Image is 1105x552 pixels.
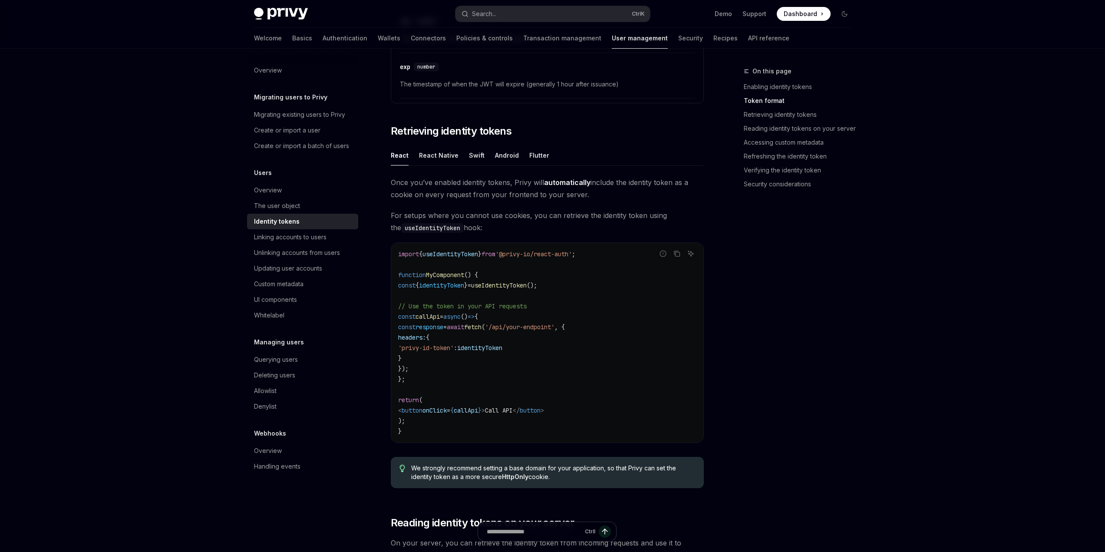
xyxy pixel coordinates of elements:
div: Create or import a user [254,125,320,136]
span: = [440,313,443,321]
span: number [417,63,435,70]
span: } [464,281,468,289]
a: Updating user accounts [247,261,358,276]
div: Swift [469,145,485,165]
span: { [450,407,454,414]
span: } [398,427,402,435]
div: Create or import a batch of users [254,141,349,151]
strong: HttpOnly [502,473,528,480]
div: Android [495,145,519,165]
span: = [447,407,450,414]
a: Connectors [411,28,446,49]
button: Ask AI [685,248,696,259]
span: Call API [485,407,513,414]
span: '@privy-io/react-auth' [495,250,572,258]
a: Recipes [713,28,738,49]
span: ); [398,417,405,425]
button: Toggle dark mode [838,7,851,21]
div: Unlinking accounts from users [254,248,340,258]
a: User management [612,28,668,49]
span: }; [398,375,405,383]
span: Reading identity tokens on your server [391,516,574,530]
span: ( [419,396,422,404]
div: Identity tokens [254,216,300,227]
span: Ctrl K [632,10,645,17]
a: Create or import a batch of users [247,138,358,154]
a: Accessing custom metadata [744,136,858,149]
a: Whitelabel [247,307,358,323]
div: Querying users [254,354,298,365]
span: { [426,334,429,341]
span: </ [513,407,520,414]
svg: Tip [399,465,406,473]
span: < [398,407,402,414]
span: button [402,407,422,414]
a: Custom metadata [247,276,358,292]
button: Send message [599,526,611,538]
code: useIdentityToken [401,223,464,233]
div: The user object [254,201,300,211]
span: await [447,323,464,331]
a: Policies & controls [456,28,513,49]
a: Verifying the identity token [744,163,858,177]
a: Identity tokens [247,214,358,229]
div: Overview [254,446,282,456]
button: Copy the contents from the code block [671,248,683,259]
span: For setups where you cannot use cookies, you can retrieve the identity token using the hook: [391,209,704,234]
button: Report incorrect code [657,248,669,259]
span: fetch [464,323,482,331]
img: dark logo [254,8,308,20]
a: Overview [247,63,358,78]
input: Ask a question... [487,522,581,541]
span: } [478,407,482,414]
div: Updating user accounts [254,263,322,274]
span: Dashboard [784,10,817,18]
a: Token format [744,94,858,108]
span: return [398,396,419,404]
span: } [398,354,402,362]
span: (); [527,281,537,289]
a: Basics [292,28,312,49]
a: Linking accounts to users [247,229,358,245]
span: > [482,407,485,414]
div: React [391,145,409,165]
div: Denylist [254,401,277,412]
a: Transaction management [523,28,601,49]
span: callApi [416,313,440,321]
a: Support [742,10,766,18]
span: callApi [454,407,478,414]
a: API reference [748,28,789,49]
span: ( [482,323,485,331]
span: response [416,323,443,331]
div: Overview [254,185,282,195]
a: The user object [247,198,358,214]
span: Once you’ve enabled identity tokens, Privy will include the identity token as a cookie on every r... [391,176,704,201]
span: '/api/your-endpoint' [485,323,554,331]
span: () [461,313,468,321]
span: useIdentityToken [422,250,478,258]
a: Denylist [247,399,358,414]
span: async [443,313,461,321]
span: { [419,250,422,258]
a: Allowlist [247,383,358,399]
a: Security [678,28,703,49]
a: Overview [247,182,358,198]
a: Wallets [378,28,400,49]
span: 'privy-id-token' [398,344,454,352]
a: Refreshing the identity token [744,149,858,163]
span: : [454,344,457,352]
span: () { [464,271,478,279]
div: Allowlist [254,386,277,396]
span: }); [398,365,409,373]
a: Demo [715,10,732,18]
div: Search... [472,9,496,19]
span: } [478,250,482,258]
div: React Native [419,145,458,165]
span: = [443,323,447,331]
div: Handling events [254,461,300,472]
a: Authentication [323,28,367,49]
span: headers: [398,334,426,341]
div: Overview [254,65,282,76]
span: from [482,250,495,258]
a: Dashboard [777,7,831,21]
